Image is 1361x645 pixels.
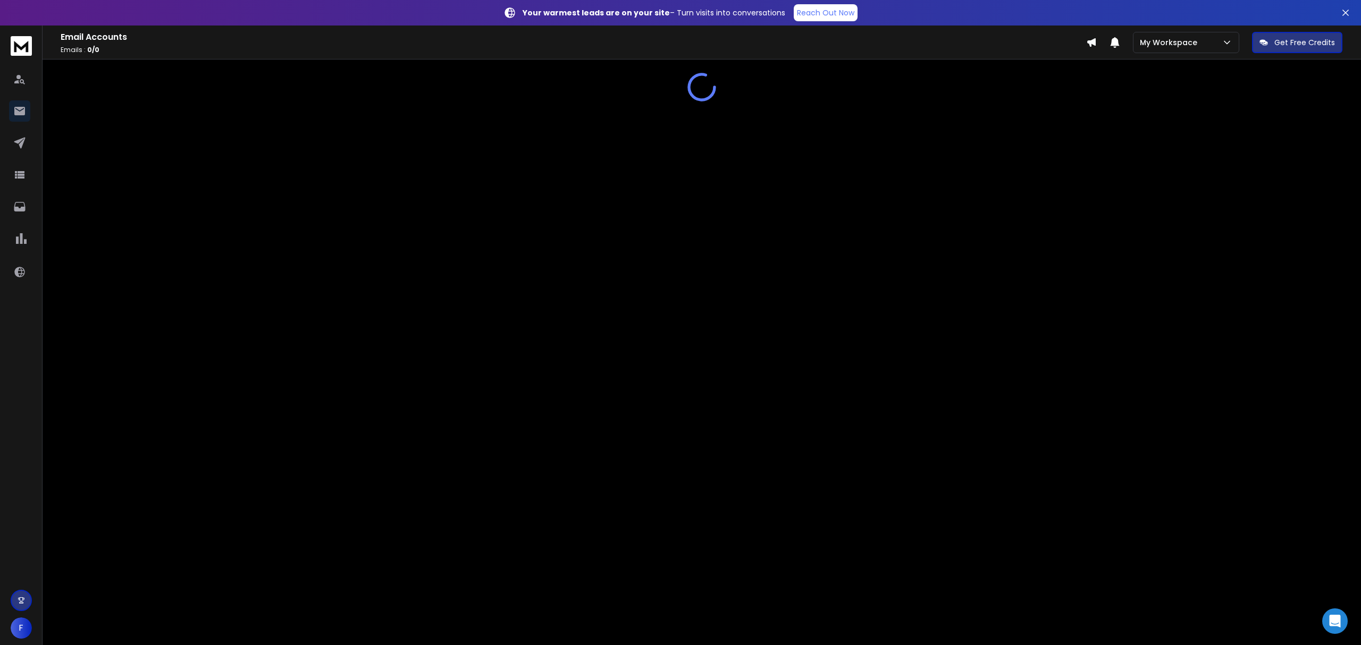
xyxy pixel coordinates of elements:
[1140,37,1202,48] p: My Workspace
[61,31,1086,44] h1: Email Accounts
[1252,32,1342,53] button: Get Free Credits
[1274,37,1335,48] p: Get Free Credits
[523,7,670,18] strong: Your warmest leads are on your site
[523,7,785,18] p: – Turn visits into conversations
[61,46,1086,54] p: Emails :
[87,45,99,54] span: 0 / 0
[1322,608,1348,634] div: Open Intercom Messenger
[797,7,854,18] p: Reach Out Now
[11,36,32,56] img: logo
[11,617,32,639] button: F
[794,4,858,21] a: Reach Out Now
